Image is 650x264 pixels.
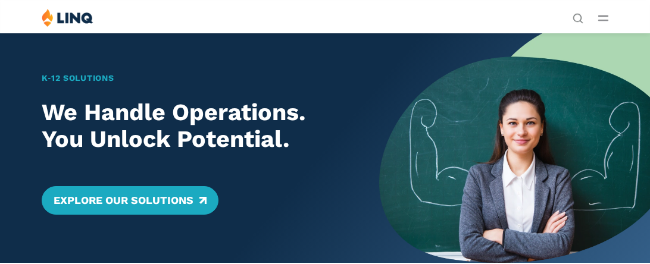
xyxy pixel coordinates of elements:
[42,8,93,27] img: LINQ | K‑12 Software
[573,8,583,23] nav: Utility Navigation
[42,99,353,153] h2: We Handle Operations. You Unlock Potential.
[598,11,608,24] button: Open Main Menu
[42,186,218,215] a: Explore Our Solutions
[42,72,353,84] h1: K‑12 Solutions
[573,12,583,23] button: Open Search Bar
[379,33,650,263] img: Home Banner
